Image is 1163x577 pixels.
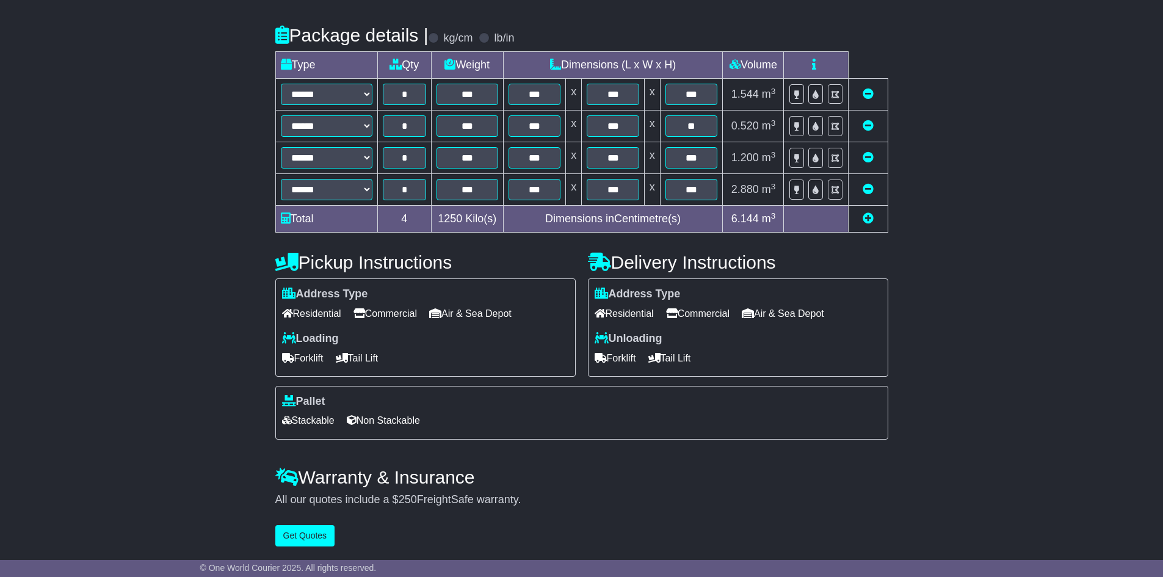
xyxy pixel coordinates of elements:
span: m [762,151,776,164]
span: Forklift [595,349,636,368]
button: Get Quotes [275,525,335,546]
label: kg/cm [443,32,473,45]
h4: Pickup Instructions [275,252,576,272]
span: 1250 [438,212,462,225]
td: Dimensions (L x W x H) [503,52,723,79]
span: 250 [399,493,417,506]
td: Type [275,52,377,79]
span: Forklift [282,349,324,368]
span: Stackable [282,411,335,430]
a: Remove this item [863,151,874,164]
span: 6.144 [731,212,759,225]
td: Weight [431,52,503,79]
td: x [644,174,660,206]
label: lb/in [494,32,514,45]
span: 2.880 [731,183,759,195]
a: Remove this item [863,88,874,100]
span: 0.520 [731,120,759,132]
sup: 3 [771,182,776,191]
td: Kilo(s) [431,206,503,233]
td: x [566,111,582,142]
sup: 3 [771,211,776,220]
sup: 3 [771,118,776,128]
a: Add new item [863,212,874,225]
span: Tail Lift [336,349,379,368]
label: Address Type [282,288,368,301]
td: x [644,142,660,174]
h4: Warranty & Insurance [275,467,888,487]
h4: Package details | [275,25,429,45]
span: Commercial [666,304,730,323]
div: All our quotes include a $ FreightSafe warranty. [275,493,888,507]
td: 4 [377,206,431,233]
a: Remove this item [863,120,874,132]
span: m [762,183,776,195]
a: Remove this item [863,183,874,195]
td: x [566,142,582,174]
span: Non Stackable [347,411,420,430]
td: x [566,79,582,111]
label: Address Type [595,288,681,301]
span: m [762,88,776,100]
label: Loading [282,332,339,346]
td: x [644,111,660,142]
sup: 3 [771,150,776,159]
label: Unloading [595,332,662,346]
span: 1.200 [731,151,759,164]
span: Air & Sea Depot [429,304,512,323]
span: m [762,212,776,225]
span: m [762,120,776,132]
span: Air & Sea Depot [742,304,824,323]
span: 1.544 [731,88,759,100]
span: Residential [595,304,654,323]
span: © One World Courier 2025. All rights reserved. [200,563,377,573]
td: x [566,174,582,206]
td: Volume [723,52,784,79]
td: x [644,79,660,111]
span: Tail Lift [648,349,691,368]
span: Residential [282,304,341,323]
td: Qty [377,52,431,79]
label: Pallet [282,395,325,408]
td: Dimensions in Centimetre(s) [503,206,723,233]
h4: Delivery Instructions [588,252,888,272]
span: Commercial [353,304,417,323]
sup: 3 [771,87,776,96]
td: Total [275,206,377,233]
